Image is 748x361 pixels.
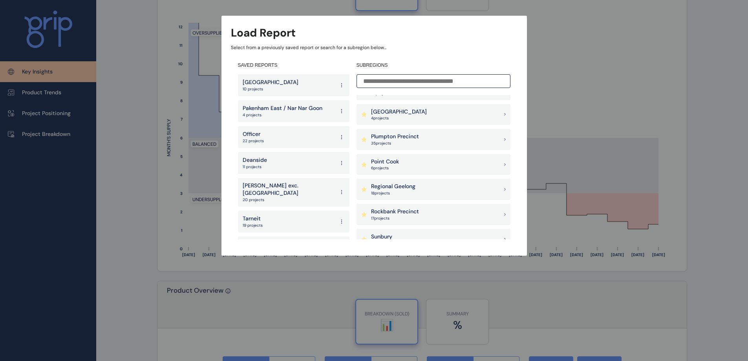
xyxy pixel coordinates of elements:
[243,138,264,144] p: 22 projects
[231,44,518,51] p: Select from a previously saved report or search for a subregion below...
[243,130,264,138] p: Officer
[371,216,419,221] p: 17 project s
[371,133,419,141] p: Plumpton Precinct
[243,182,335,197] p: [PERSON_NAME] exc. [GEOGRAPHIC_DATA]
[371,158,399,166] p: Point Cook
[243,86,298,92] p: 10 projects
[371,141,419,146] p: 35 project s
[238,62,349,69] h4: SAVED REPORTS
[243,104,322,112] p: Pakenham East / Nar Nar Goon
[243,197,335,203] p: 20 projects
[371,115,427,121] p: 4 project s
[243,156,267,164] p: Deanside
[371,233,392,241] p: Sunbury
[371,208,419,216] p: Rockbank Precinct
[243,79,298,86] p: [GEOGRAPHIC_DATA]
[243,112,322,118] p: 4 projects
[371,165,399,171] p: 6 project s
[243,164,267,170] p: 11 projects
[243,223,263,228] p: 19 projects
[243,215,263,223] p: Tarneit
[371,183,415,191] p: Regional Geelong
[371,108,427,116] p: [GEOGRAPHIC_DATA]
[357,62,510,69] h4: SUBREGIONS
[231,25,296,40] h3: Load Report
[371,191,415,196] p: 18 project s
